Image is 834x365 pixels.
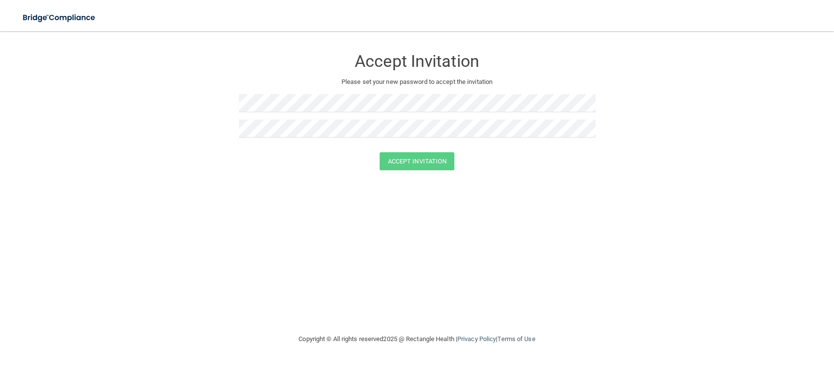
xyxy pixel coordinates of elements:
[15,8,105,28] img: bridge_compliance_login_screen.278c3ca4.svg
[239,52,596,70] h3: Accept Invitation
[497,335,535,343] a: Terms of Use
[246,76,588,88] p: Please set your new password to accept the invitation
[239,324,596,355] div: Copyright © All rights reserved 2025 @ Rectangle Health | |
[380,152,455,170] button: Accept Invitation
[457,335,496,343] a: Privacy Policy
